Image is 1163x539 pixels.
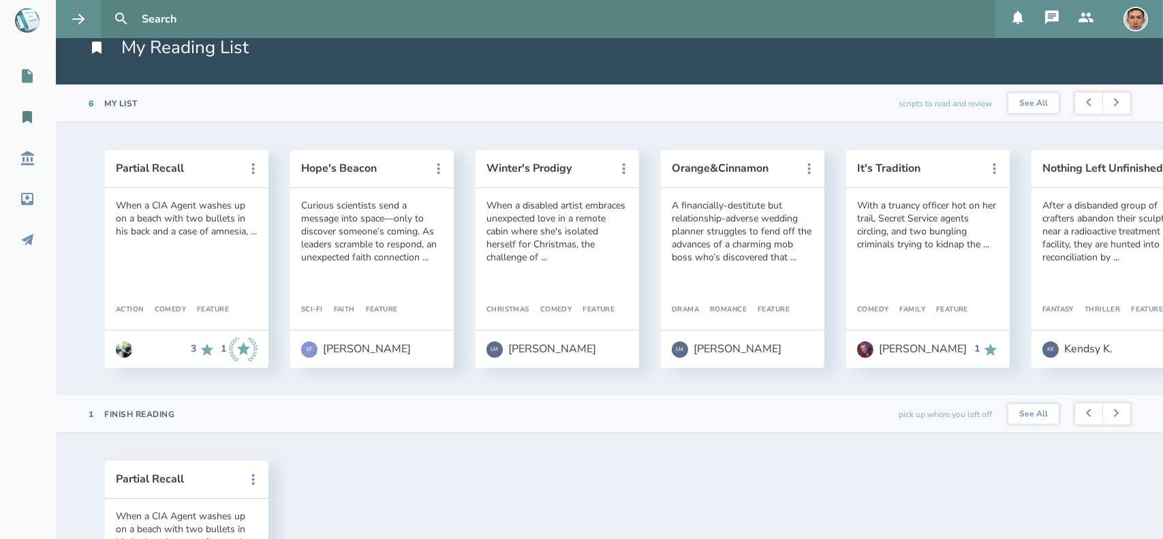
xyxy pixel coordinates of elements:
[301,199,443,264] div: Curious scientists send a message into space—only to discover someone’s coming. As leaders scramb...
[191,337,215,362] div: 3 Recommends
[1120,306,1163,314] div: Feature
[116,306,144,314] div: Action
[672,162,794,174] button: Orange&Cinnamon
[857,199,999,251] div: With a truancy officer hot on her trail, Secret Service agents circling, and two bungling crimina...
[323,343,411,355] div: [PERSON_NAME]
[116,341,132,358] img: user_1673573717-crop.jpg
[486,335,596,365] a: LM[PERSON_NAME]
[486,306,529,314] div: Christmas
[672,306,699,314] div: Drama
[672,199,813,264] div: A financially-destitute but relationship-adverse wedding planner struggles to fend off the advanc...
[191,343,196,354] div: 3
[974,341,999,358] div: 1 Recommends
[1042,335,1113,365] a: KKKendsy K.
[672,335,781,365] a: LM[PERSON_NAME]
[323,306,355,314] div: Faith
[116,335,132,365] a: Go to Anthony Miguel Cantu's profile
[116,199,258,238] div: When a CIA Agent washes up on a beach with two bullets in his back and a case of amnesia, ...
[974,343,980,354] div: 1
[105,98,138,109] div: My List
[486,341,503,358] div: LM
[857,335,967,365] a: [PERSON_NAME]
[89,35,249,60] h1: My Reading List
[221,343,226,354] div: 1
[144,306,187,314] div: Comedy
[301,341,317,358] div: SF
[301,162,424,174] button: Hope's Beacon
[747,306,790,314] div: Feature
[301,306,323,314] div: Sci-Fi
[1042,341,1059,358] div: KK
[116,162,238,174] button: Partial Recall
[221,337,258,362] div: 1 Industry Recommends
[694,343,781,355] div: [PERSON_NAME]
[1042,306,1074,314] div: Fantasy
[186,306,229,314] div: Feature
[105,409,175,420] div: Finish Reading
[1008,404,1059,425] button: See All
[1008,93,1059,114] button: See All
[572,306,615,314] div: Feature
[355,306,398,314] div: Feature
[529,306,572,314] div: Comedy
[925,306,968,314] div: Feature
[899,84,992,122] div: scripts to read and review
[1074,306,1120,314] div: Thriller
[89,409,94,420] div: 1
[89,98,94,109] div: 6
[899,395,992,433] div: pick up where you left off
[508,343,596,355] div: [PERSON_NAME]
[301,335,411,365] a: SF[PERSON_NAME]
[486,199,628,264] div: When a disabled artist embraces unexpected love in a remote cabin where she's isolated herself fo...
[486,162,609,174] button: Winter's Prodigy
[116,473,238,485] button: Partial Recall
[857,162,980,174] button: It's Tradition
[857,306,889,314] div: Comedy
[857,341,873,358] img: user_1718118867-crop.jpg
[879,343,967,355] div: [PERSON_NAME]
[699,306,747,314] div: Romance
[1123,7,1148,31] img: user_1756948650-crop.jpg
[889,306,926,314] div: Family
[672,341,688,358] div: LM
[1064,343,1113,355] div: Kendsy K.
